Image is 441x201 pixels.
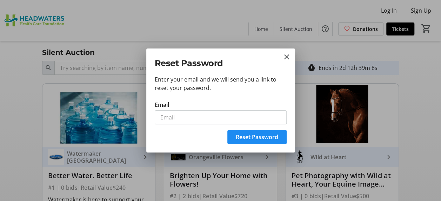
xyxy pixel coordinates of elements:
[155,75,287,92] p: Enter your email and we will send you a link to reset your password.
[155,57,287,70] h2: Reset Password
[236,133,278,141] span: Reset Password
[155,110,287,124] input: Email
[155,100,169,109] label: Email
[227,130,287,144] button: Reset Password
[282,53,291,61] button: Close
